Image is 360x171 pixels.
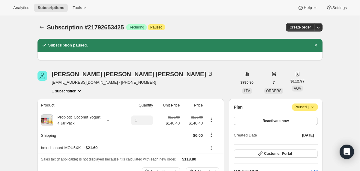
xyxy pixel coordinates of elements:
button: Shipping actions [206,131,216,138]
span: Paused [295,104,315,110]
span: Help [304,5,312,10]
span: $112.97 [290,78,304,84]
button: Tools [69,4,91,12]
span: $0.00 [193,133,203,138]
button: Settings [323,4,350,12]
span: Created Date [234,132,257,138]
button: Subscriptions [37,23,46,31]
th: Unit Price [155,99,181,112]
button: Customer Portal [234,149,317,158]
button: Analytics [10,4,33,12]
button: $790.80 [237,78,257,87]
span: $118.80 [182,157,196,161]
small: 4 Jar Pack [58,121,75,125]
button: Subscriptions [34,4,68,12]
th: Price [181,99,205,112]
span: [EMAIL_ADDRESS][DOMAIN_NAME] · [PHONE_NUMBER] [52,79,214,85]
span: 7 [273,80,275,85]
span: Settings [332,5,347,10]
span: Customer Portal [264,151,292,156]
small: $156.00 [168,115,180,119]
button: Reactivate now [234,117,317,125]
span: LTV [244,89,250,93]
button: Create order [286,23,314,31]
div: box-discount-MOU5XK [41,145,203,151]
h2: Plan [234,104,243,110]
th: Product [37,99,122,112]
span: Analytics [13,5,29,10]
span: - $21.60 [84,145,97,151]
img: product img [41,114,53,126]
span: Paused [150,25,163,30]
button: Product actions [206,116,216,123]
span: AOV [294,86,301,91]
button: Dismiss notification [312,41,320,49]
span: Recurring [129,25,144,30]
div: Probiotic Coconut Yogurt [53,114,100,126]
button: Help [294,4,321,12]
span: Create order [289,25,311,30]
th: Quantity [122,99,155,112]
span: Sales tax (if applicable) is not displayed because it is calculated with each new order. [41,157,176,161]
span: [DATE] [302,133,314,138]
button: [DATE] [298,131,318,139]
span: Subscription #21792653425 [47,24,124,31]
span: Reactivate now [262,118,289,123]
span: $140.40 [166,120,180,126]
div: [PERSON_NAME] [PERSON_NAME] [PERSON_NAME] [52,71,214,77]
small: $156.00 [191,115,203,119]
span: Subscriptions [37,5,64,10]
button: Product actions [52,88,82,94]
span: Tools [73,5,82,10]
span: $790.80 [241,80,253,85]
div: Open Intercom Messenger [340,145,354,159]
span: ORDERS [266,89,281,93]
th: Shipping [37,129,122,142]
span: $140.40 [183,120,203,126]
h2: Subscription paused. [48,42,88,48]
button: 7 [269,78,278,87]
span: Holly Coffey Flynn [37,71,47,81]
